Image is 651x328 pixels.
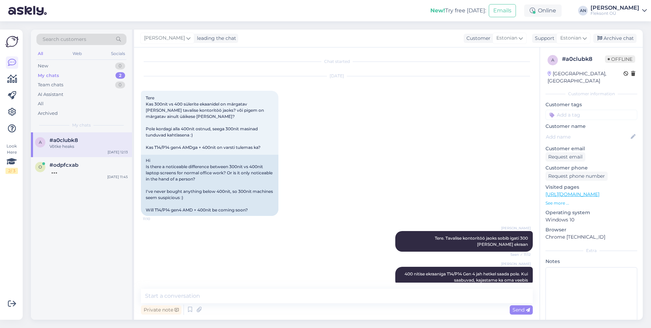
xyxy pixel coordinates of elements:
div: Look Here [5,143,18,174]
span: Tere. Tavalise kontoritöö jaoks sobib igati 300 [PERSON_NAME] ekraan [435,236,529,247]
div: Online [524,4,562,17]
div: [DATE] 12:13 [108,150,128,155]
span: a [39,140,42,145]
span: Estonian [560,34,581,42]
div: [PERSON_NAME] [591,5,639,11]
div: [DATE] [141,73,533,79]
div: 0 [115,81,125,88]
div: AI Assistant [38,91,63,98]
span: Seen ✓ 11:12 [505,252,531,257]
span: #a0clubk8 [49,137,78,143]
div: Customer information [545,91,637,97]
div: AN [578,6,588,15]
b: New! [430,7,445,14]
div: Fleksont OÜ [591,11,639,16]
span: Send [512,307,530,313]
div: All [36,49,44,58]
p: Customer name [545,123,637,130]
div: 0 [115,63,125,69]
div: [GEOGRAPHIC_DATA], [GEOGRAPHIC_DATA] [548,70,624,85]
span: [PERSON_NAME] [144,34,185,42]
span: a [551,57,554,63]
span: [PERSON_NAME] [501,226,531,231]
div: 2 / 3 [5,168,18,174]
span: Offline [605,55,635,63]
div: My chats [38,72,59,79]
span: #odpfcxab [49,162,78,168]
button: Emails [489,4,516,17]
span: My chats [72,122,91,128]
p: Chrome [TECHNICAL_ID] [545,233,637,241]
span: o [38,164,42,170]
p: Notes [545,258,637,265]
p: Windows 10 [545,216,637,223]
div: Archive chat [593,34,637,43]
div: Private note [141,305,181,315]
div: 2 [115,72,125,79]
div: Extra [545,248,637,254]
div: Chat started [141,58,533,65]
p: Operating system [545,209,637,216]
a: [URL][DOMAIN_NAME] [545,191,599,197]
div: Võtke heaks [49,143,128,150]
div: Team chats [38,81,63,88]
div: [DATE] 11:45 [107,174,128,179]
p: Customer phone [545,164,637,172]
p: See more ... [545,200,637,206]
div: Hi Is there a noticeable difference between 300nit vs 400nit laptop screens for normal office wor... [141,155,278,216]
div: leading the chat [194,35,236,42]
a: [PERSON_NAME]Fleksont OÜ [591,5,647,16]
div: Customer [464,35,490,42]
span: Search customers [43,36,86,43]
div: New [38,63,48,69]
p: Customer tags [545,101,637,108]
div: Request email [545,152,585,162]
span: Tere Kas 300nit vs 400 sülerite ekaanidel on märgatav [PERSON_NAME] tavalise kontoritöö jaoks? võ... [146,95,265,150]
p: Browser [545,226,637,233]
div: Support [532,35,554,42]
div: Socials [110,49,126,58]
div: # a0clubk8 [562,55,605,63]
div: Request phone number [545,172,608,181]
span: 400 nitise ekraaniga T14/P14 Gen 4 jah hetkel saada pole. Kui saabuvad, kajastame ka oma veebis [405,271,529,283]
span: Estonian [496,34,517,42]
p: Customer email [545,145,637,152]
div: Try free [DATE]: [430,7,486,15]
input: Add a tag [545,110,637,120]
div: Archived [38,110,58,117]
div: All [38,100,44,107]
p: Visited pages [545,184,637,191]
img: Askly Logo [5,35,19,48]
div: Web [71,49,83,58]
span: 11:10 [143,216,169,221]
input: Add name [546,133,629,141]
span: [PERSON_NAME] [501,261,531,266]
